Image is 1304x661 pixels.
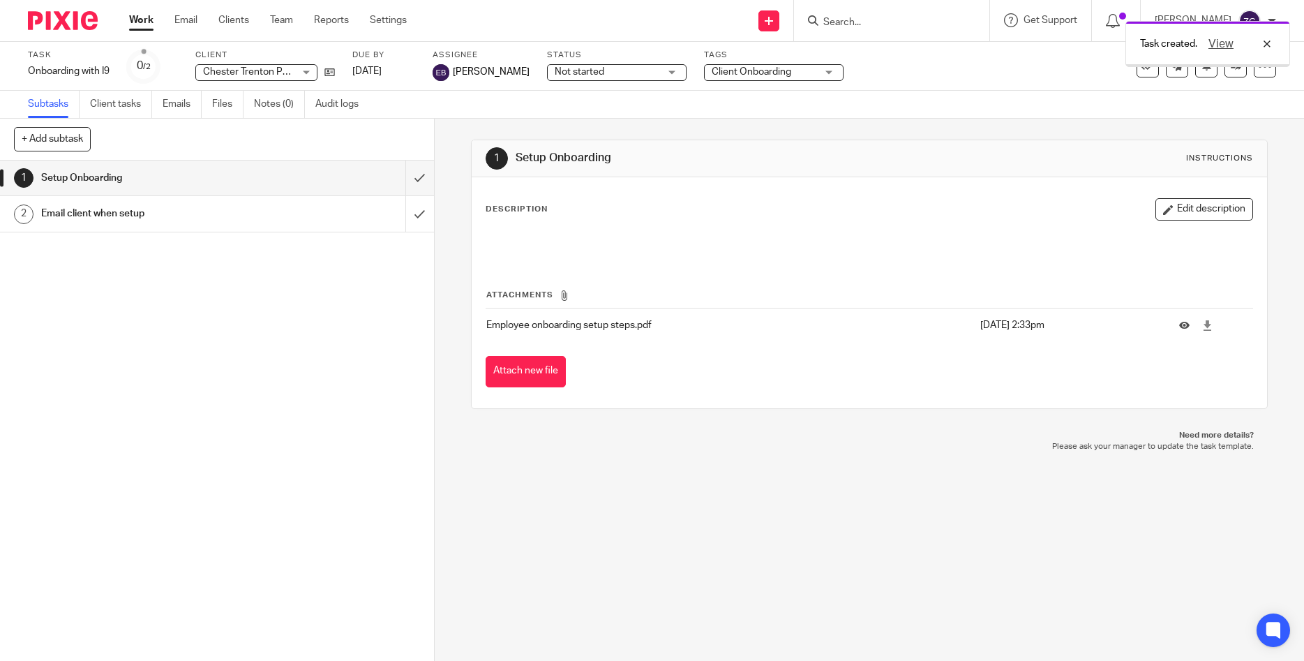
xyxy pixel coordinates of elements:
[352,50,415,61] label: Due by
[137,58,151,74] div: 0
[555,67,604,77] span: Not started
[28,64,110,78] div: Onboarding with I9
[516,151,899,165] h1: Setup Onboarding
[41,203,275,224] h1: Email client when setup
[547,50,687,61] label: Status
[1186,153,1253,164] div: Instructions
[352,66,382,76] span: [DATE]
[218,13,249,27] a: Clients
[1155,198,1253,221] button: Edit description
[453,65,530,79] span: [PERSON_NAME]
[486,204,548,215] p: Description
[254,91,305,118] a: Notes (0)
[129,13,153,27] a: Work
[486,147,508,170] div: 1
[174,13,197,27] a: Email
[486,291,553,299] span: Attachments
[28,11,98,30] img: Pixie
[315,91,369,118] a: Audit logs
[14,205,33,224] div: 2
[485,430,1254,441] p: Need more details?
[433,50,530,61] label: Assignee
[712,67,791,77] span: Client Onboarding
[28,50,110,61] label: Task
[14,127,91,151] button: + Add subtask
[486,356,566,387] button: Attach new file
[143,63,151,70] small: /2
[1202,318,1213,332] a: Download
[1204,36,1238,52] button: View
[433,64,449,81] img: svg%3E
[41,168,275,188] h1: Setup Onboarding
[28,91,80,118] a: Subtasks
[1140,37,1197,51] p: Task created.
[203,67,350,77] span: Chester Trenton Productions, Inc.
[314,13,349,27] a: Reports
[195,50,335,61] label: Client
[212,91,243,118] a: Files
[90,91,152,118] a: Client tasks
[270,13,293,27] a: Team
[14,168,33,188] div: 1
[1238,10,1261,32] img: svg%3E
[486,318,973,332] p: Employee onboarding setup steps.pdf
[980,318,1158,332] p: [DATE] 2:33pm
[370,13,407,27] a: Settings
[485,441,1254,452] p: Please ask your manager to update the task template.
[163,91,202,118] a: Emails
